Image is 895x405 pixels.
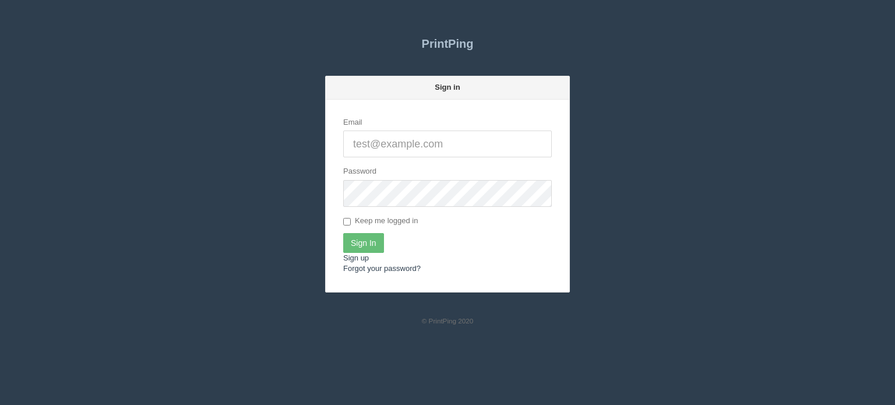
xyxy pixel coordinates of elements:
[343,218,351,226] input: Keep me logged in
[343,264,421,273] a: Forgot your password?
[422,317,474,325] small: © PrintPing 2020
[343,233,384,253] input: Sign In
[343,166,376,177] label: Password
[343,253,369,262] a: Sign up
[325,29,570,58] a: PrintPing
[343,131,552,157] input: test@example.com
[343,117,362,128] label: Email
[343,216,418,227] label: Keep me logged in
[435,83,460,91] strong: Sign in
